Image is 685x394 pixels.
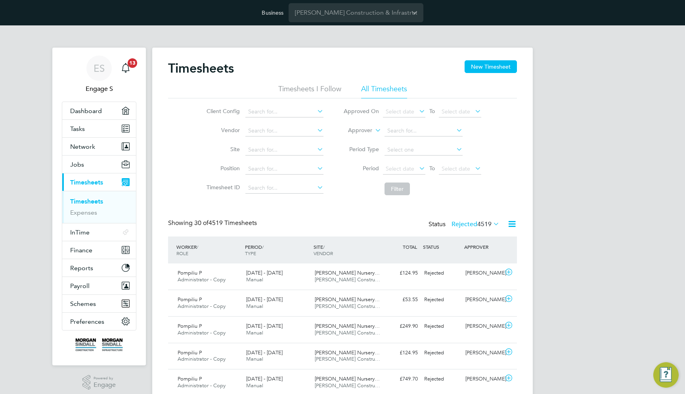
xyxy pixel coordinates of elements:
span: Pompiliu P [178,296,202,303]
span: / [323,244,325,250]
div: £124.95 [380,346,421,359]
button: Schemes [62,295,136,312]
span: [DATE] - [DATE] [246,375,283,382]
span: Manual [246,382,263,389]
span: InTime [70,229,90,236]
a: Timesheets [70,198,103,205]
span: / [262,244,264,250]
input: Search for... [245,106,323,117]
label: Business [262,9,283,16]
div: APPROVER [462,240,503,254]
span: Engage [94,382,116,388]
div: [PERSON_NAME] [462,267,503,280]
span: Select date [386,108,414,115]
span: To [427,106,437,116]
span: Pompiliu P [178,375,202,382]
span: Manual [246,276,263,283]
a: ESEngage S [62,56,136,94]
span: ROLE [176,250,188,256]
li: All Timesheets [361,84,407,98]
div: £124.95 [380,267,421,280]
button: Finance [62,241,136,259]
span: 4519 Timesheets [194,219,257,227]
span: TOTAL [403,244,417,250]
div: SITE [312,240,380,260]
span: To [427,163,437,173]
span: Pompiliu P [178,323,202,329]
span: [PERSON_NAME] Constru… [315,303,380,309]
span: Dashboard [70,107,102,115]
label: Approved On [343,108,379,115]
span: [DATE] - [DATE] [246,349,283,356]
input: Select one [385,144,463,156]
input: Search for... [245,163,323,175]
input: Search for... [385,125,463,136]
label: Client Config [204,108,240,115]
span: Pompiliu P [178,349,202,356]
nav: Main navigation [52,48,146,365]
span: [PERSON_NAME] Constru… [315,356,380,362]
span: [PERSON_NAME] Constru… [315,276,380,283]
span: ES [94,63,105,73]
button: Network [62,138,136,155]
span: Jobs [70,161,84,168]
span: [PERSON_NAME] Nursery… [315,375,380,382]
span: / [197,244,198,250]
span: Administrator - Copy [178,276,226,283]
label: Site [204,146,240,153]
span: Pompiliu P [178,269,202,276]
div: PERIOD [243,240,312,260]
div: Status [429,219,501,230]
img: morgansindall-logo-retina.png [75,338,123,351]
label: Approver [337,127,372,135]
span: 13 [128,58,137,68]
button: Engage Resource Center [653,362,679,388]
div: £249.90 [380,320,421,333]
a: 13 [118,56,134,81]
span: Manual [246,303,263,309]
span: Preferences [70,318,104,325]
button: Timesheets [62,173,136,191]
label: Rejected [452,220,499,228]
div: Rejected [421,267,462,280]
div: £749.70 [380,373,421,386]
span: [PERSON_NAME] Nursery… [315,349,380,356]
label: Period Type [343,146,379,153]
div: [PERSON_NAME] [462,373,503,386]
span: Schemes [70,300,96,308]
span: TYPE [245,250,256,256]
span: Select date [442,165,470,172]
div: Rejected [421,320,462,333]
button: Jobs [62,156,136,173]
span: [PERSON_NAME] Nursery… [315,296,380,303]
span: Timesheets [70,179,103,186]
a: Powered byEngage [82,375,116,390]
div: [PERSON_NAME] [462,346,503,359]
div: Showing [168,219,258,227]
button: Preferences [62,313,136,330]
span: Manual [246,356,263,362]
div: Timesheets [62,191,136,223]
span: Network [70,143,95,150]
span: Powered by [94,375,116,382]
button: Reports [62,259,136,277]
div: WORKER [174,240,243,260]
div: [PERSON_NAME] [462,293,503,306]
input: Search for... [245,125,323,136]
label: Timesheet ID [204,184,240,191]
label: Position [204,165,240,172]
label: Period [343,165,379,172]
span: 30 of [194,219,209,227]
label: Vendor [204,127,240,134]
span: [DATE] - [DATE] [246,269,283,276]
input: Search for... [245,144,323,156]
span: Engage S [62,84,136,94]
span: Select date [442,108,470,115]
a: Expenses [70,209,97,216]
div: Rejected [421,293,462,306]
h2: Timesheets [168,60,234,76]
span: VENDOR [314,250,333,256]
span: Administrator - Copy [178,303,226,309]
div: Rejected [421,346,462,359]
button: Payroll [62,277,136,294]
